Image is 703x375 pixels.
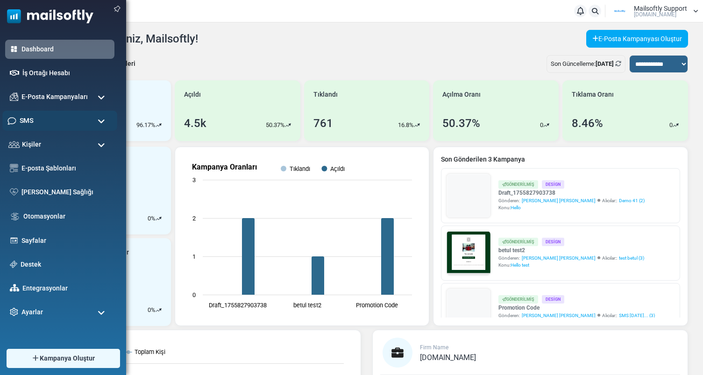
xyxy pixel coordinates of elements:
a: [PERSON_NAME] Sağlığı [21,187,110,197]
text: Kampanya Oranları [192,163,257,171]
span: Açılma Oranı [442,90,481,99]
a: Otomasyonlar [23,212,110,221]
p: 0 [148,214,151,223]
span: Tıklandı [313,90,338,99]
text: Draft_1755827903738 [208,302,266,309]
a: Son Gönderilen 3 Kampanya [441,155,680,164]
span: [DOMAIN_NAME] [420,353,476,362]
span: [PERSON_NAME] [PERSON_NAME] [522,312,596,319]
a: E-posta Şablonları [21,163,110,173]
strong: Shop Now and Save Big! [123,190,200,198]
div: Design [542,295,564,303]
span: Kampanya Oluştur [40,354,95,363]
div: Gönderilmiş [498,180,538,188]
span: E-Posta Kampanyaları [21,92,88,102]
span: SMS [20,115,33,126]
text: Açıldı [330,165,345,172]
text: 3 [192,177,196,184]
span: [PERSON_NAME] [PERSON_NAME] [522,255,596,262]
text: 1 [192,253,196,260]
text: 0 [192,291,196,298]
div: 4.5k [184,115,206,132]
a: Dashboard [21,44,110,54]
a: Draft_1755827903738 [498,189,645,197]
div: % [148,305,162,315]
a: betul test2 [498,246,644,255]
p: Lorem ipsum dolor sit amet, consectetur adipiscing elit, sed do eiusmod tempor incididunt [49,245,273,254]
a: User Logo Mailsoftly Support [DOMAIN_NAME] [608,4,698,18]
img: domain-health-icon.svg [10,188,18,196]
div: Konu: [498,262,644,269]
a: [DOMAIN_NAME] [420,354,476,361]
img: settings-icon.svg [10,308,18,316]
img: landing_pages.svg [10,236,18,245]
img: dashboard-icon-active.svg [10,45,18,53]
div: Gönderen: Alıcılar:: [498,197,645,204]
a: Entegrasyonlar [22,283,110,293]
div: Gönderen: Alıcılar:: [498,312,655,319]
a: SMS [DATE]... (3) [619,312,655,319]
img: campaigns-icon.png [10,92,18,101]
span: [PERSON_NAME] [PERSON_NAME] [522,197,596,204]
div: Gönderilmiş [498,238,538,246]
div: Gönderen: Alıcılar:: [498,255,644,262]
span: [DOMAIN_NAME] [634,12,676,17]
p: 0 [540,120,543,130]
h1: Test {(email)} [42,162,280,177]
a: Refresh Stats [615,60,621,67]
span: Mailsoftly Support [634,5,687,12]
a: E-Posta Kampanyası Oluştur [586,30,688,48]
text: Toplam Kişi [135,348,165,355]
p: 50.37% [266,120,285,130]
strong: Follow Us [143,221,179,229]
span: Tıklama Oranı [572,90,614,99]
img: sms-icon.png [7,116,16,125]
p: 0 [148,305,151,315]
span: Kişiler [22,140,41,149]
img: User Logo [608,4,632,18]
a: test betul (3) [619,255,644,262]
img: workflow.svg [10,211,20,222]
div: Konu: [498,204,645,211]
div: 50.37% [442,115,480,132]
div: 761 [313,115,333,132]
div: Design [542,238,564,246]
text: Tıklandı [290,165,310,172]
p: 0 [669,120,673,130]
a: Sayfalar [21,236,110,246]
img: email-templates-icon.svg [10,164,18,172]
svg: Kampanya Oranları [183,155,421,318]
span: Açıldı [184,90,201,99]
a: Promotion Code [498,304,655,312]
text: 2 [192,215,196,222]
a: İş Ortağı Hesabı [22,68,110,78]
a: Destek [21,260,110,269]
p: 96.17% [136,120,156,130]
div: Son Güncelleme: [547,55,625,73]
div: Gönderilmiş [498,295,538,303]
img: support-icon.svg [10,261,17,268]
a: Shop Now and Save Big! [114,185,209,203]
img: contacts-icon.svg [8,141,20,148]
a: Demo 41 (2) [619,197,645,204]
p: 16.8% [398,120,414,130]
b: [DATE] [596,60,614,67]
div: Design [542,180,564,188]
span: Hello test [511,262,529,268]
span: Ayarlar [21,307,43,317]
div: 8.46% [572,115,603,132]
text: Promotion Code [356,302,398,309]
span: Firm Name [420,344,448,351]
span: Hello [511,205,521,210]
text: betul test2 [293,302,321,309]
div: % [148,214,162,223]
